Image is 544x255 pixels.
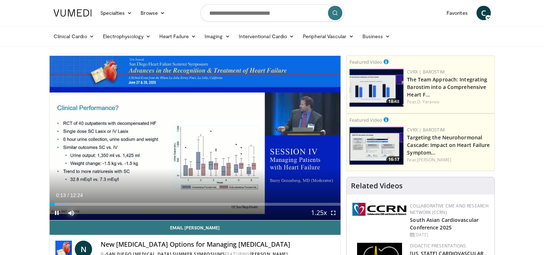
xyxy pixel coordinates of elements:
[407,127,445,133] a: CVRx | Barostim
[349,69,403,107] img: 6d264a54-9de4-4e50-92ac-3980a0489eeb.150x105_q85_crop-smart_upscale.jpg
[417,157,451,163] a: [PERSON_NAME]
[234,29,299,44] a: Interventional Cardio
[96,6,137,20] a: Specialties
[101,241,335,249] h4: New [MEDICAL_DATA] Options for Managing [MEDICAL_DATA]
[70,192,83,198] span: 12:24
[326,206,340,220] button: Fullscreen
[349,69,403,107] a: 18:48
[410,216,479,231] a: South Asian Cardiovascular Conference 2025
[351,182,403,190] h4: Related Videos
[68,192,69,198] span: /
[349,59,382,65] small: Featured Video
[200,29,234,44] a: Imaging
[407,99,492,105] div: Feat.
[298,29,358,44] a: Peripheral Vascular
[50,56,341,220] video-js: Video Player
[312,206,326,220] button: Playback Rate
[349,117,382,123] small: Featured Video
[407,76,487,98] a: The Team Approach: Integrating Barostim into a Comprehensive Heart F…
[417,99,439,105] a: D. Yaranov
[442,6,472,20] a: Favorites
[64,206,78,220] button: Mute
[56,192,66,198] span: 0:13
[358,29,394,44] a: Business
[349,127,403,165] img: f3314642-f119-4bcb-83d2-db4b1a91d31e.150x105_q85_crop-smart_upscale.jpg
[349,127,403,165] a: 16:17
[410,203,489,215] a: Collaborative CME and Research Network (CCRN)
[407,134,490,156] a: Targeting the Neurohormonal Cascade: Impact on Heart Failure Symptom…
[200,4,344,22] input: Search topics, interventions
[386,98,402,105] span: 18:48
[476,6,491,20] a: C
[54,9,92,17] img: VuMedi Logo
[407,69,445,75] a: CVRx | Barostim
[407,157,492,163] div: Feat.
[410,243,489,249] div: Didactic Presentations
[49,29,99,44] a: Clinical Cardio
[50,206,64,220] button: Pause
[99,29,155,44] a: Electrophysiology
[410,232,489,238] div: [DATE]
[136,6,169,20] a: Browse
[50,220,341,235] a: Email [PERSON_NAME]
[155,29,200,44] a: Heart Failure
[386,156,402,163] span: 16:17
[352,203,406,216] img: a04ee3ba-8487-4636-b0fb-5e8d268f3737.png.150x105_q85_autocrop_double_scale_upscale_version-0.2.png
[50,203,341,206] div: Progress Bar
